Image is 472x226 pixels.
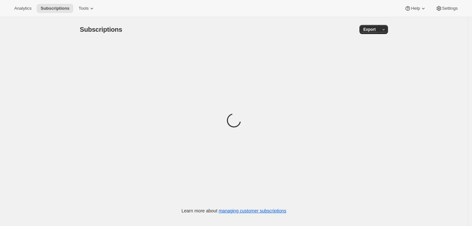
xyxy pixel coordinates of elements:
[75,4,99,13] button: Tools
[182,208,286,214] p: Learn more about
[79,6,89,11] span: Tools
[401,4,430,13] button: Help
[219,208,286,213] a: managing customer subscriptions
[442,6,458,11] span: Settings
[80,26,122,33] span: Subscriptions
[359,25,380,34] button: Export
[14,6,31,11] span: Analytics
[41,6,69,11] span: Subscriptions
[432,4,462,13] button: Settings
[363,27,376,32] span: Export
[411,6,420,11] span: Help
[10,4,35,13] button: Analytics
[37,4,73,13] button: Subscriptions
